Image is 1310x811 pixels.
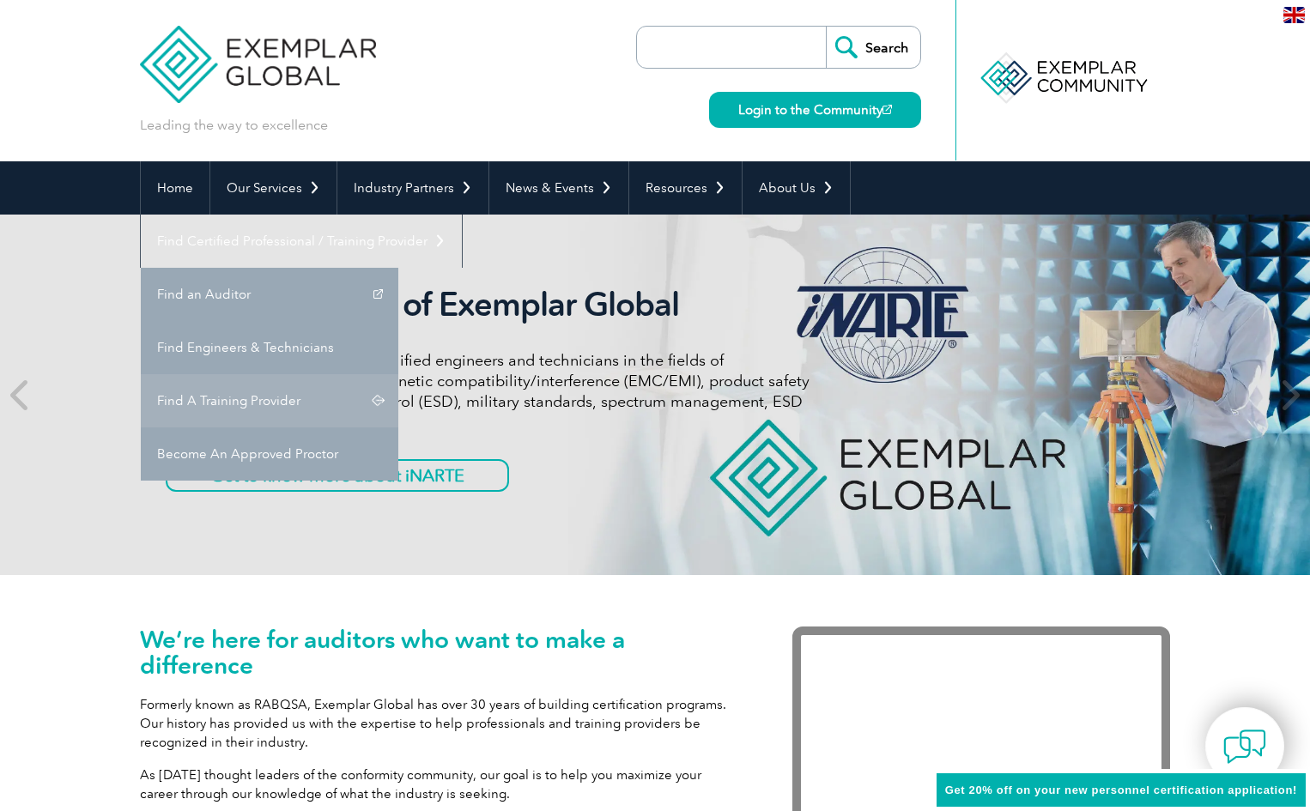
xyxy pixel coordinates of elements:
[210,161,337,215] a: Our Services
[629,161,742,215] a: Resources
[826,27,920,68] input: Search
[709,92,921,128] a: Login to the Community
[141,321,398,374] a: Find Engineers & Technicians
[882,105,892,114] img: open_square.png
[489,161,628,215] a: News & Events
[141,374,398,427] a: Find A Training Provider
[337,161,488,215] a: Industry Partners
[140,766,741,803] p: As [DATE] thought leaders of the conformity community, our goal is to help you maximize your care...
[141,268,398,321] a: Find an Auditor
[743,161,850,215] a: About Us
[140,116,328,135] p: Leading the way to excellence
[1223,725,1266,768] img: contact-chat.png
[141,215,462,268] a: Find Certified Professional / Training Provider
[141,161,209,215] a: Home
[140,626,741,678] h1: We’re here for auditors who want to make a difference
[1283,7,1305,23] img: en
[166,285,810,324] h2: iNARTE is a Part of Exemplar Global
[141,427,398,481] a: Become An Approved Proctor
[166,350,810,433] p: iNARTE certifications are for qualified engineers and technicians in the fields of telecommunicat...
[945,784,1297,796] span: Get 20% off on your new personnel certification application!
[140,695,741,752] p: Formerly known as RABQSA, Exemplar Global has over 30 years of building certification programs. O...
